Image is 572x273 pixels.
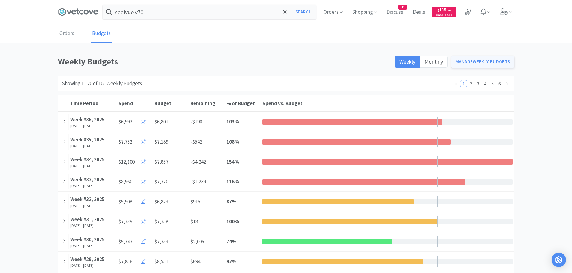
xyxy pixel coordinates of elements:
span: $18 [190,218,198,225]
h1: Weekly Budgets [58,55,391,68]
a: Budgets [91,25,112,43]
div: Spend vs. Budget [262,100,513,107]
span: $7,758 [154,218,168,225]
span: $6,823 [154,198,168,205]
strong: 100 % [226,218,239,225]
a: 2 [468,80,474,87]
span: -$190 [190,118,202,125]
span: Weekly [399,58,415,65]
span: $5,908 [118,198,132,206]
div: Budget [154,100,187,107]
li: 4 [482,80,489,87]
span: $7,856 [118,257,132,266]
div: [DATE] - [DATE] [70,184,115,188]
div: Week #32, 2025 [70,195,115,203]
a: 5 [489,80,496,87]
div: Remaining [190,100,223,107]
span: 45 [399,5,407,9]
button: Search [291,5,316,19]
span: $6,801 [154,118,168,125]
input: Search by item, sku, manufacturer, ingredient, size... [103,5,316,19]
div: Week #34, 2025 [70,156,115,164]
div: Week #30, 2025 [70,236,115,244]
strong: 74 % [226,238,236,245]
span: $694 [190,258,200,265]
div: Time Period [70,100,115,107]
li: 3 [474,80,482,87]
span: $6,992 [118,118,132,126]
strong: 154 % [226,159,239,165]
div: [DATE] - [DATE] [70,244,115,248]
strong: 103 % [226,118,239,125]
div: Spend [118,100,151,107]
i: icon: right [505,82,509,86]
span: $8,960 [118,178,132,186]
a: Discuss45 [384,10,406,15]
span: $5,747 [118,238,132,246]
span: $7,753 [154,238,168,245]
span: $8,551 [154,258,168,265]
strong: 87 % [226,198,236,205]
div: [DATE] - [DATE] [70,164,115,168]
a: 1 [461,10,473,16]
span: $7,720 [154,178,168,185]
li: Previous Page [453,80,460,87]
a: Orders [58,25,76,43]
div: Week #29, 2025 [70,255,115,263]
span: $7,857 [154,159,168,165]
div: Week #35, 2025 [70,136,115,144]
strong: 92 % [226,258,236,265]
a: 4 [482,80,489,87]
div: [DATE] - [DATE] [70,263,115,268]
span: $ [438,8,439,12]
a: 6 [496,80,503,87]
li: Next Page [503,80,510,87]
div: Week #36, 2025 [70,116,115,124]
div: Week #33, 2025 [70,176,115,184]
span: $915 [190,198,200,205]
div: [DATE] - [DATE] [70,124,115,128]
span: $7,189 [154,138,168,145]
span: . 80 [446,8,451,12]
strong: 108 % [226,138,239,145]
span: $7,739 [118,218,132,226]
div: % of Budget [226,100,259,107]
div: [DATE] - [DATE] [70,224,115,228]
span: -$4,242 [190,159,206,165]
div: Open Intercom Messenger [552,253,566,267]
a: 1 [460,80,467,87]
a: $135.80Cash Back [432,4,456,20]
a: 3 [475,80,481,87]
div: [DATE] - [DATE] [70,204,115,208]
span: $2,005 [190,238,204,245]
div: [DATE] - [DATE] [70,144,115,148]
span: $7,732 [118,138,132,146]
span: Cash Back [436,13,452,17]
span: 135 [438,7,451,13]
div: Week #31, 2025 [70,215,115,224]
i: icon: left [455,82,458,86]
a: ManageWeekly Budgets [451,56,514,68]
span: -$542 [190,138,202,145]
strong: 116 % [226,178,239,185]
span: -$1,239 [190,178,206,185]
div: Showing 1 - 20 of 105 Weekly Budgets [62,79,142,88]
a: Deals [410,10,428,15]
span: Monthly [425,58,443,65]
span: $12,100 [118,158,135,166]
